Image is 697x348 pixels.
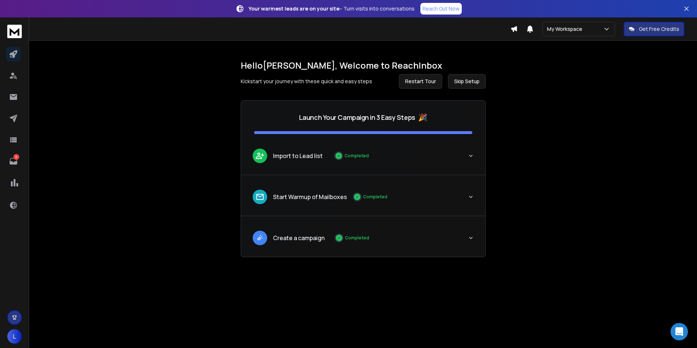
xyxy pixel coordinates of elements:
img: lead [255,192,265,202]
p: Launch Your Campaign in 3 Easy Steps [299,112,415,122]
button: L [7,329,22,344]
p: Import to Lead list [273,151,323,160]
p: Kickstart your journey with these quick and easy steps [241,78,372,85]
button: leadImport to Lead listCompleted [241,143,485,175]
p: Completed [345,235,369,241]
button: Restart Tour [399,74,442,89]
span: Skip Setup [454,78,480,85]
button: leadCreate a campaignCompleted [241,225,485,257]
img: lead [255,151,265,160]
p: 6 [13,154,19,160]
p: Get Free Credits [639,25,679,33]
p: My Workspace [547,25,585,33]
a: Reach Out Now [420,3,462,15]
a: 6 [6,154,21,169]
p: Start Warmup of Mailboxes [273,193,347,201]
p: Completed [363,194,387,200]
div: Open Intercom Messenger [670,323,688,340]
span: 🎉 [418,112,427,122]
strong: Your warmest leads are on your site [249,5,339,12]
p: Completed [345,153,369,159]
button: leadStart Warmup of MailboxesCompleted [241,184,485,216]
button: Skip Setup [448,74,486,89]
img: logo [7,25,22,38]
img: lead [255,233,265,242]
p: Create a campaign [273,234,325,242]
button: Get Free Credits [624,22,684,36]
h1: Hello [PERSON_NAME] , Welcome to ReachInbox [241,60,486,71]
p: – Turn visits into conversations [249,5,415,12]
p: Reach Out Now [423,5,460,12]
